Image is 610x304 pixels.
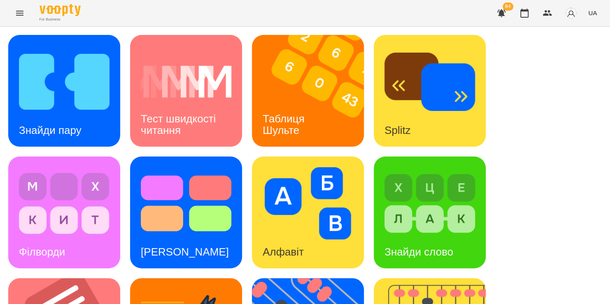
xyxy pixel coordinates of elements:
[141,167,231,240] img: Тест Струпа
[19,167,109,240] img: Філворди
[19,246,65,258] h3: Філворди
[19,124,81,136] h3: Знайди пару
[588,9,597,17] span: UA
[141,113,219,136] h3: Тест швидкості читання
[384,246,453,258] h3: Знайди слово
[384,167,475,240] img: Знайди слово
[19,46,109,118] img: Знайди пару
[252,157,364,268] a: АлфавітАлфавіт
[503,2,513,11] span: 84
[141,246,229,258] h3: [PERSON_NAME]
[141,46,231,118] img: Тест швидкості читання
[10,3,30,23] button: Menu
[40,4,81,16] img: Voopty Logo
[263,246,304,258] h3: Алфавіт
[585,5,600,21] button: UA
[374,35,486,147] a: SplitzSplitz
[565,7,577,19] img: avatar_s.png
[40,17,81,22] span: For Business
[384,46,475,118] img: Splitz
[374,157,486,268] a: Знайди словоЗнайди слово
[263,113,307,136] h3: Таблиця Шульте
[263,167,353,240] img: Алфавіт
[8,35,120,147] a: Знайди паруЗнайди пару
[130,35,242,147] a: Тест швидкості читанняТест швидкості читання
[8,157,120,268] a: ФілвордиФілворди
[384,124,411,136] h3: Splitz
[252,35,374,147] img: Таблиця Шульте
[130,157,242,268] a: Тест Струпа[PERSON_NAME]
[252,35,364,147] a: Таблиця ШультеТаблиця Шульте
